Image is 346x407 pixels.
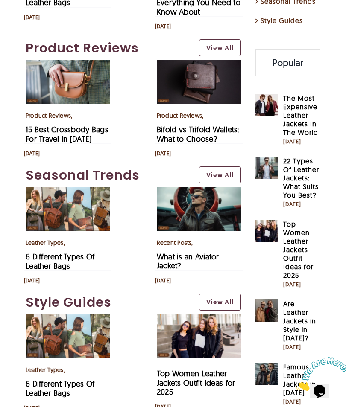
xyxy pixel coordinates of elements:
a: Style Guides [26,293,191,312]
a: 15 Best Crossbody Bags For Travel in [DATE] [26,125,108,144]
img: What is an Aviator Jacket? [157,187,241,231]
a: Bifold vs Trifold Wallets: What to Choose? [157,61,241,69]
a: What is an Aviator Jacket? [157,252,219,271]
a: Top Women Leather Jackets Outfit Ideas for 2025 [157,369,235,397]
a: 6 Different Types Of Leather Bags [26,188,110,196]
a: The Most Expensive Leather Jackets In The World [255,95,278,103]
a: Popular [256,50,320,76]
img: Chat attention grabber [3,3,56,37]
div: , [157,238,241,248]
a: Seasonal Trends [26,166,191,185]
a: Famous Leather Jackets in [DATE] [283,363,320,397]
img: Famous Leather Jackets in 2025 [255,363,278,385]
div: [DATE] [24,14,40,21]
a: 6 Different Types Of Leather Bags [26,379,94,398]
a: Product Reviews [26,112,71,119]
div: , [26,238,110,248]
a: Top Women Leather Jackets Outfit Ideas for 2025 [157,315,241,323]
div: [DATE] [283,280,320,289]
img: Explore top leather jacket outfits women [157,314,241,358]
a: What is an Aviator Jacket? [157,188,241,196]
a: 15 Best Crossbody Bags For Travel in 2025 [26,61,110,69]
a: View All [199,39,241,56]
img: Explore top leather jacket outfits women [255,220,278,242]
a: Product Reviews [26,38,191,58]
a: Top Women Leather Jackets Outfit Ideas for 2025 [283,220,320,279]
img: 15-best-crossbody-bags-for-travel-blog-featured-image [26,60,110,104]
a: Style Guides [261,15,316,26]
div: [DATE] [283,398,320,406]
img: Bifold vs Trifold Wallets: What to Choose? [157,60,241,104]
a: Bifold vs Trifold Wallets: What to Choose? [157,125,240,144]
div: , [26,365,110,375]
a: Product Reviews [157,112,202,119]
a: 6 Different Types Of Leather Bags [26,315,110,323]
a: View All [199,294,241,311]
a: Are Leather Jackets in Style in [DATE]? [283,299,320,342]
a: Famous Leather Jackets in 2025 [255,363,278,372]
img: the most expensive leather jackets in the world [255,94,278,116]
div: [DATE] [155,277,171,284]
div: [DATE] [283,137,320,146]
div: , [26,110,110,121]
img: Are Leather Jackets in Style in 2024? [255,299,278,322]
a: Leather Types [26,366,64,374]
a: 6 Different Types Of Leather Bags [26,252,94,271]
img: 6 Different Types Of Leather Bags [26,314,110,358]
div: , [157,110,241,121]
a: 22 Types Of Leather Jackets: What Suits You Best? [283,157,320,199]
img: the-most-comprehensive-guide-to-leather-jackets-you'll-ever-read-blog-featured-image [255,157,278,179]
a: 22 Types Of Leather Jackets: What Suits You Best? [255,157,278,166]
div: [DATE] [155,150,171,157]
div: [DATE] [283,200,320,209]
a: The Most Expensive Leather Jackets In The World [283,94,320,137]
iframe: chat widget [293,354,346,394]
div: [DATE] [24,150,40,157]
div: [DATE] [283,343,320,352]
a: Are Leather Jackets in Style in 2025? [255,300,278,309]
a: Top Women Leather Jackets Outfit Ideas for 2025 [255,221,278,229]
a: View All [199,166,241,183]
div: [DATE] [155,23,171,30]
a: Leather Types [26,239,64,247]
a: Recent Posts [157,239,192,247]
div: [DATE] [24,277,40,284]
img: 6 Different Types Of Leather Bags [26,187,110,231]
